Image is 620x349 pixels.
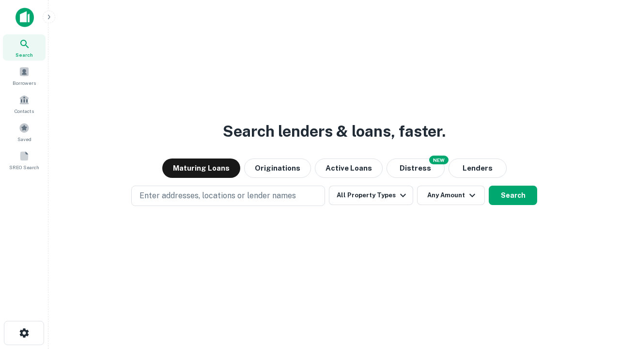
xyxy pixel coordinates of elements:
[329,186,413,205] button: All Property Types
[387,159,445,178] button: Search distressed loans with lien and other non-mortgage details.
[162,159,240,178] button: Maturing Loans
[572,271,620,318] iframe: Chat Widget
[315,159,383,178] button: Active Loans
[223,120,446,143] h3: Search lenders & loans, faster.
[429,156,449,164] div: NEW
[13,79,36,87] span: Borrowers
[15,107,34,115] span: Contacts
[3,34,46,61] a: Search
[449,159,507,178] button: Lenders
[9,163,39,171] span: SREO Search
[3,63,46,89] a: Borrowers
[244,159,311,178] button: Originations
[3,147,46,173] a: SREO Search
[139,190,296,202] p: Enter addresses, locations or lender names
[3,119,46,145] a: Saved
[15,51,33,59] span: Search
[17,135,31,143] span: Saved
[3,91,46,117] a: Contacts
[489,186,537,205] button: Search
[15,8,34,27] img: capitalize-icon.png
[131,186,325,206] button: Enter addresses, locations or lender names
[417,186,485,205] button: Any Amount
